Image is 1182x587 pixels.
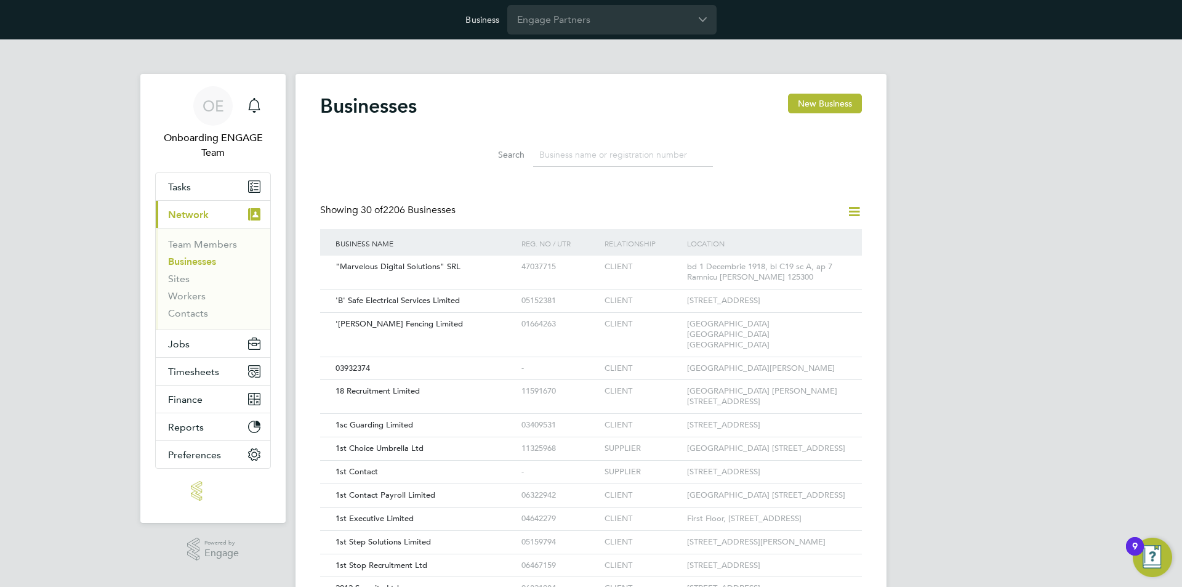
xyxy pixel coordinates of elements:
span: 'B' Safe Electrical Services Limited [336,295,460,306]
a: Sites [168,273,190,285]
a: 1st Contact-SUPPLIER[STREET_ADDRESS] [332,460,850,471]
div: [GEOGRAPHIC_DATA] [STREET_ADDRESS] [684,484,850,507]
span: Tasks [168,181,191,193]
div: [GEOGRAPHIC_DATA] [STREET_ADDRESS] [684,437,850,460]
img: engage-logo-retina.png [191,481,235,501]
span: 18 Recruitment Limited [336,386,420,396]
a: 1st Executive Limited04642279CLIENTFirst Floor, [STREET_ADDRESS] [332,507,850,517]
button: Timesheets [156,358,270,385]
span: Preferences [168,449,221,461]
div: CLIENT [601,414,684,437]
span: 2206 Businesses [361,204,456,216]
div: Reg. No / UTR [518,229,601,257]
span: 1st Executive Limited [336,513,414,524]
span: 03932374 [336,363,370,373]
span: Onboarding ENGAGE Team [155,131,271,160]
div: [STREET_ADDRESS] [684,461,850,484]
button: New Business [788,94,862,113]
div: 04642279 [518,508,601,530]
a: Contacts [168,307,208,319]
span: Finance [168,394,203,405]
div: 01664263 [518,313,601,336]
a: Workers [168,290,206,302]
div: 06467159 [518,554,601,577]
a: OEOnboarding ENGAGE Team [155,86,271,160]
a: "Marvelous Digital Solutions" SRL47037715CLIENTbd 1 Decembrie 1918, bl C19 sc A, ap 7 Ramnicu [PE... [332,255,850,265]
div: 03409531 [518,414,601,437]
span: 1st Contact [336,466,378,477]
a: Team Members [168,238,237,250]
a: 1st Step Solutions Limited05159794CLIENT[STREET_ADDRESS][PERSON_NAME] [332,530,850,541]
span: 1st Choice Umbrella Ltd [336,443,424,453]
div: CLIENT [601,554,684,577]
div: [STREET_ADDRESS][PERSON_NAME] [684,531,850,554]
a: Go to home page [155,481,271,501]
span: 1st Stop Recruitment Ltd [336,560,427,570]
input: Business name or registration number [533,143,713,167]
div: 11325968 [518,437,601,460]
div: 9 [1132,546,1138,562]
button: Open Resource Center, 9 new notifications [1133,538,1172,577]
div: CLIENT [601,313,684,336]
a: 18 Recruitment Limited11591670CLIENT[GEOGRAPHIC_DATA] [PERSON_NAME][STREET_ADDRESS] [332,379,850,390]
a: '[PERSON_NAME] Fencing Limited01664263CLIENT[GEOGRAPHIC_DATA] [GEOGRAPHIC_DATA] [GEOGRAPHIC_DATA] [332,312,850,323]
button: Jobs [156,330,270,357]
span: Powered by [204,538,239,548]
div: CLIENT [601,484,684,507]
div: CLIENT [601,357,684,380]
div: [GEOGRAPHIC_DATA] [GEOGRAPHIC_DATA] [GEOGRAPHIC_DATA] [684,313,850,357]
span: "Marvelous Digital Solutions" SRL [336,261,460,272]
span: Reports [168,421,204,433]
div: 05159794 [518,531,601,554]
a: 1sc Guarding Limited03409531CLIENT[STREET_ADDRESS] [332,413,850,424]
span: 1st Step Solutions Limited [336,536,431,547]
div: Relationship [601,229,684,257]
div: Network [156,228,270,330]
span: Network [168,209,209,221]
div: [STREET_ADDRESS] [684,289,850,312]
span: 30 of [361,204,383,216]
div: Business Name [332,229,518,257]
div: 11591670 [518,380,601,403]
div: bd 1 Decembrie 1918, bl C19 sc A, ap 7 Ramnicu [PERSON_NAME] 125300 [684,256,850,289]
button: Finance [156,386,270,413]
span: '[PERSON_NAME] Fencing Limited [336,318,463,329]
span: 1sc Guarding Limited [336,419,413,430]
a: 2012 Security Ltd06821084CLIENT[STREET_ADDRESS] [332,577,850,587]
a: 1st Contact Payroll Limited06322942CLIENT[GEOGRAPHIC_DATA] [STREET_ADDRESS] [332,484,850,494]
nav: Main navigation [140,74,286,523]
a: 'B' Safe Electrical Services Limited05152381CLIENT[STREET_ADDRESS] [332,289,850,299]
span: Jobs [168,338,190,350]
div: SUPPLIER [601,437,684,460]
div: [GEOGRAPHIC_DATA] [PERSON_NAME][STREET_ADDRESS] [684,380,850,413]
h2: Businesses [320,94,417,118]
div: - [518,461,601,484]
div: Showing [320,204,458,217]
button: Preferences [156,441,270,468]
div: - [518,357,601,380]
div: CLIENT [601,289,684,312]
div: [STREET_ADDRESS] [684,554,850,577]
a: 1st Choice Umbrella Ltd11325968SUPPLIER[GEOGRAPHIC_DATA] [STREET_ADDRESS] [332,437,850,447]
div: 47037715 [518,256,601,278]
a: Powered byEngage [187,538,239,561]
div: [GEOGRAPHIC_DATA][PERSON_NAME] [684,357,850,380]
label: Search [469,149,525,160]
span: Engage [204,548,239,559]
span: 1st Contact Payroll Limited [336,490,435,500]
div: 06322942 [518,484,601,507]
div: CLIENT [601,531,684,554]
div: [STREET_ADDRESS] [684,414,850,437]
div: 05152381 [518,289,601,312]
div: SUPPLIER [601,461,684,484]
div: CLIENT [601,256,684,278]
span: Timesheets [168,366,219,378]
div: CLIENT [601,380,684,403]
a: 03932374-CLIENT[GEOGRAPHIC_DATA][PERSON_NAME] [332,357,850,367]
button: Network [156,201,270,228]
button: Reports [156,413,270,440]
a: 1st Stop Recruitment Ltd06467159CLIENT[STREET_ADDRESS] [332,554,850,564]
label: Business [465,14,499,25]
a: Businesses [168,256,216,267]
span: OE [203,98,224,114]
